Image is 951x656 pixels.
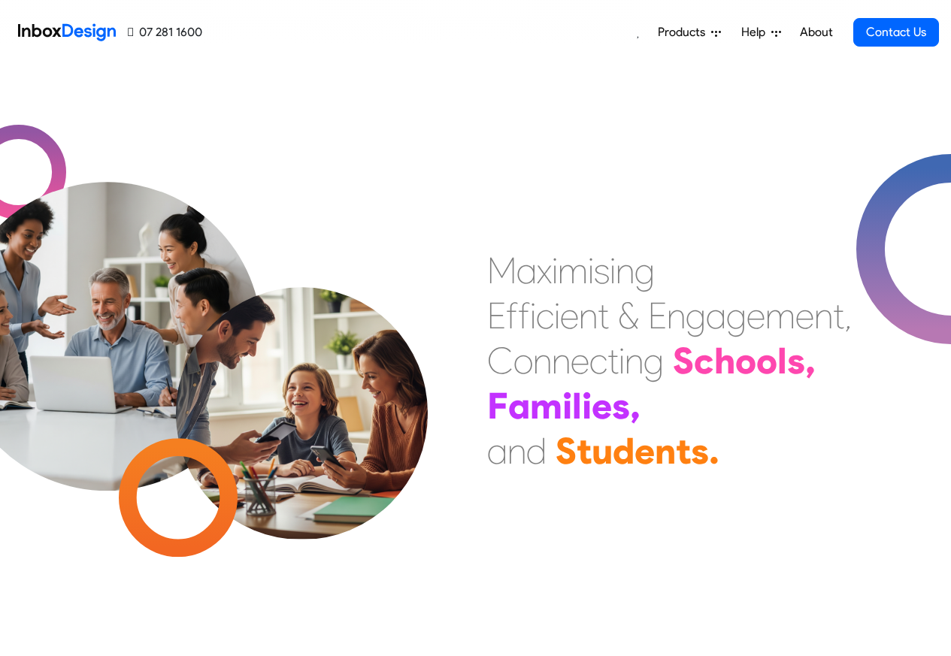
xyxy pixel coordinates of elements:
div: , [630,383,641,428]
div: t [676,428,691,473]
div: i [562,383,572,428]
div: e [592,383,612,428]
div: n [579,293,598,338]
div: m [558,248,588,293]
div: . [709,428,719,473]
div: n [552,338,571,383]
div: g [726,293,747,338]
div: n [655,428,676,473]
div: h [714,338,735,383]
div: c [589,338,607,383]
div: n [667,293,686,338]
div: a [516,248,537,293]
div: s [612,383,630,428]
a: Help [735,17,787,47]
div: a [706,293,726,338]
div: a [508,383,530,428]
div: s [594,248,610,293]
div: i [530,293,536,338]
div: e [747,293,765,338]
div: i [619,338,625,383]
div: E [487,293,506,338]
div: m [765,293,795,338]
div: l [572,383,582,428]
div: c [694,338,714,383]
div: t [607,338,619,383]
span: Help [741,23,771,41]
div: i [610,248,616,293]
div: E [648,293,667,338]
div: m [530,383,562,428]
div: n [533,338,552,383]
div: i [552,248,558,293]
div: M [487,248,516,293]
div: t [598,293,609,338]
div: F [487,383,508,428]
div: o [513,338,533,383]
a: About [795,17,837,47]
div: Maximising Efficient & Engagement, Connecting Schools, Families, and Students. [487,248,852,473]
div: t [833,293,844,338]
img: parents_with_child.png [144,225,459,540]
div: o [756,338,777,383]
div: t [577,428,592,473]
div: o [735,338,756,383]
div: e [571,338,589,383]
a: 07 281 1600 [128,23,202,41]
div: n [507,428,526,473]
div: & [618,293,639,338]
div: n [616,248,635,293]
div: S [673,338,694,383]
div: u [592,428,613,473]
div: g [644,338,664,383]
div: i [582,383,592,428]
a: Products [652,17,727,47]
div: g [635,248,655,293]
div: S [556,428,577,473]
div: n [814,293,833,338]
div: f [518,293,530,338]
div: C [487,338,513,383]
div: s [691,428,709,473]
div: n [625,338,644,383]
span: Products [658,23,711,41]
div: s [787,338,805,383]
div: e [560,293,579,338]
div: , [805,338,816,383]
a: Contact Us [853,18,939,47]
div: e [635,428,655,473]
div: i [588,248,594,293]
div: g [686,293,706,338]
div: x [537,248,552,293]
div: f [506,293,518,338]
div: e [795,293,814,338]
div: c [536,293,554,338]
div: l [777,338,787,383]
div: d [526,428,547,473]
div: a [487,428,507,473]
div: , [844,293,852,338]
div: d [613,428,635,473]
div: i [554,293,560,338]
